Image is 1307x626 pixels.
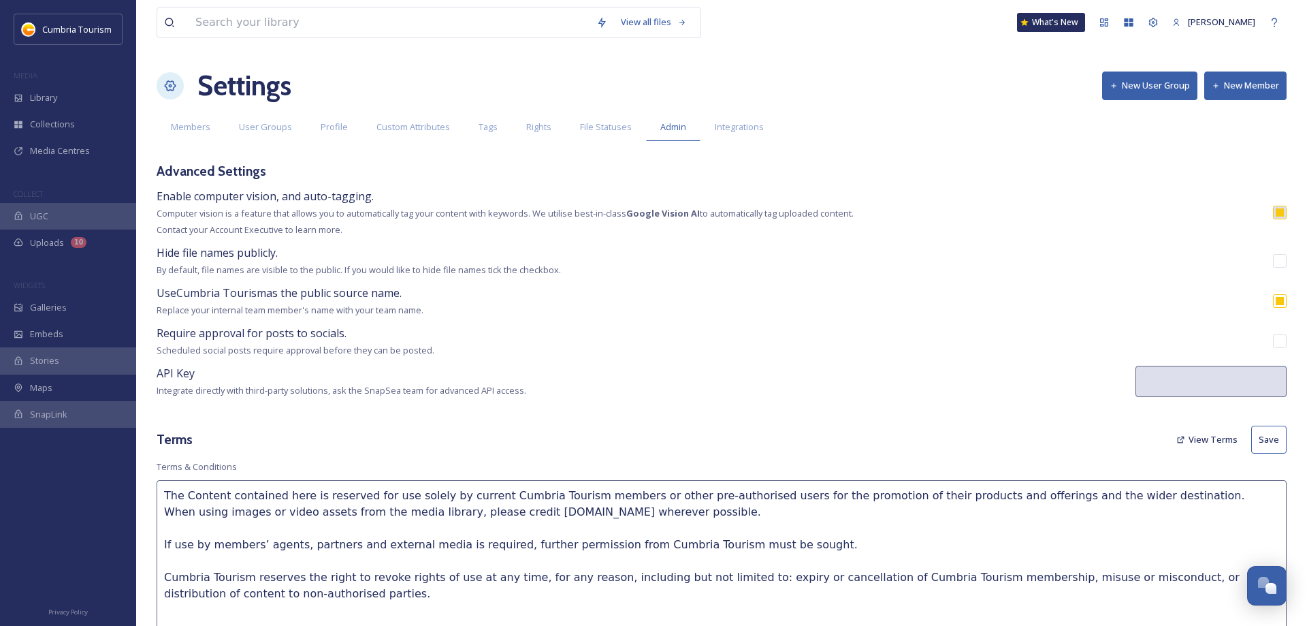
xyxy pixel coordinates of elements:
[157,430,193,450] h3: Terms
[157,304,423,316] span: Replace your internal team member's name with your team name.
[30,210,48,223] span: UGC
[239,121,292,134] span: User Groups
[171,121,210,134] span: Members
[14,189,43,199] span: COLLECT
[22,22,35,36] img: images.jpg
[614,9,694,35] a: View all files
[660,121,686,134] span: Admin
[1251,426,1287,454] button: Save
[1188,16,1255,28] span: [PERSON_NAME]
[30,408,67,421] span: SnapLink
[30,236,64,249] span: Uploads
[157,460,237,473] span: Terms & Conditions
[626,207,700,219] strong: Google Vision AI
[30,328,63,341] span: Embeds
[157,189,374,204] span: Enable computer vision, and auto-tagging.
[157,245,278,260] span: Hide file names publicly.
[30,91,57,104] span: Library
[157,285,402,300] span: Use Cumbria Tourism as the public source name.
[157,207,854,219] span: Computer vision is a feature that allows you to automatically tag your content with keywords. We ...
[715,121,764,134] span: Integrations
[1247,566,1287,606] button: Open Chat
[157,264,561,276] span: By default, file names are visible to the public. If you would like to hide file names tick the c...
[1165,9,1262,35] a: [PERSON_NAME]
[48,608,88,616] span: Privacy Policy
[157,223,342,236] span: Contact your Account Executive to learn more.
[1204,72,1287,99] button: New Member
[157,161,1287,181] h3: Advanced Settings
[71,237,86,248] div: 10
[14,70,37,80] span: MEDIA
[157,384,526,396] span: Integrate directly with third-party solutions, ask the SnapSea team for advanced API access.
[1102,72,1197,99] button: New User Group
[1169,426,1244,453] button: View Terms
[197,65,291,106] h1: Settings
[189,7,590,37] input: Search your library
[1169,426,1251,453] a: View Terms
[580,121,632,134] span: File Statuses
[14,280,45,290] span: WIDGETS
[42,23,112,35] span: Cumbria Tourism
[30,301,67,314] span: Galleries
[1017,13,1085,32] a: What's New
[157,326,346,341] span: Require approval for posts to socials.
[30,354,59,367] span: Stories
[30,381,52,394] span: Maps
[30,144,90,157] span: Media Centres
[376,121,450,134] span: Custom Attributes
[479,121,498,134] span: Tags
[157,366,195,381] span: API Key
[157,344,434,356] span: Scheduled social posts require approval before they can be posted.
[321,121,348,134] span: Profile
[48,603,88,619] a: Privacy Policy
[30,118,75,131] span: Collections
[526,121,551,134] span: Rights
